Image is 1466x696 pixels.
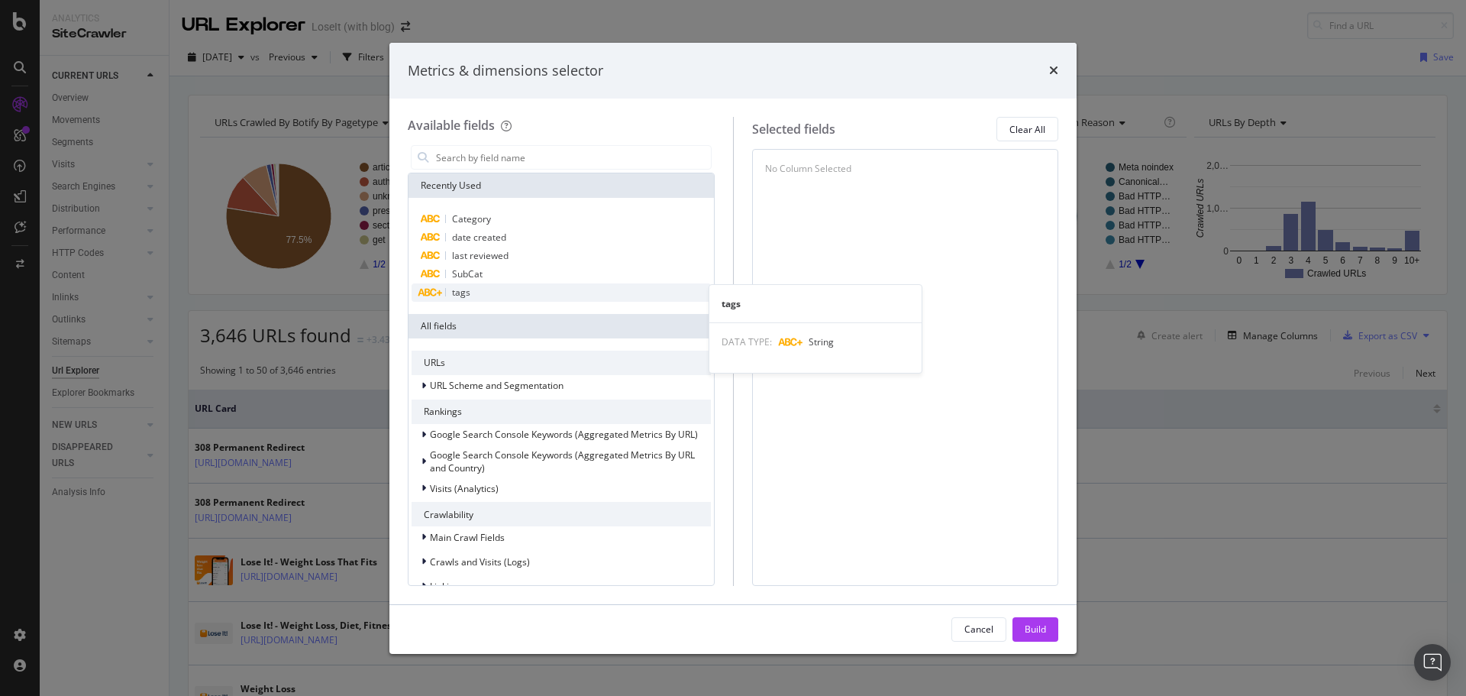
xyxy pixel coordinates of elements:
div: times [1049,61,1058,81]
button: Clear All [996,117,1058,141]
div: Available fields [408,117,495,134]
button: Cancel [951,617,1006,642]
span: Visits (Analytics) [430,482,499,495]
div: All fields [408,314,714,338]
div: URLs [412,351,711,375]
div: Clear All [1009,123,1045,136]
div: Build [1025,623,1046,636]
div: Selected fields [752,121,835,138]
button: Build [1012,617,1058,642]
div: Recently Used [408,173,714,198]
span: tags [452,286,470,299]
span: URL Scheme and Segmentation [430,379,563,392]
span: Google Search Console Keywords (Aggregated Metrics By URL) [430,428,698,441]
div: tags [709,297,922,310]
input: Search by field name [434,146,711,169]
div: modal [389,43,1077,654]
span: DATA TYPE: [722,335,772,348]
span: date created [452,231,506,244]
span: Category [452,212,491,225]
div: Cancel [964,623,993,636]
span: Linking [430,580,460,593]
div: Open Intercom Messenger [1414,644,1451,681]
span: last reviewed [452,249,509,262]
span: Main Crawl Fields [430,531,505,544]
div: No Column Selected [765,162,851,175]
span: String [809,335,834,348]
span: Crawls and Visits (Logs) [430,555,530,568]
div: Crawlability [412,502,711,526]
span: SubCat [452,267,483,280]
span: Google Search Console Keywords (Aggregated Metrics By URL and Country) [430,448,695,474]
div: Metrics & dimensions selector [408,61,603,81]
div: Rankings [412,400,711,424]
